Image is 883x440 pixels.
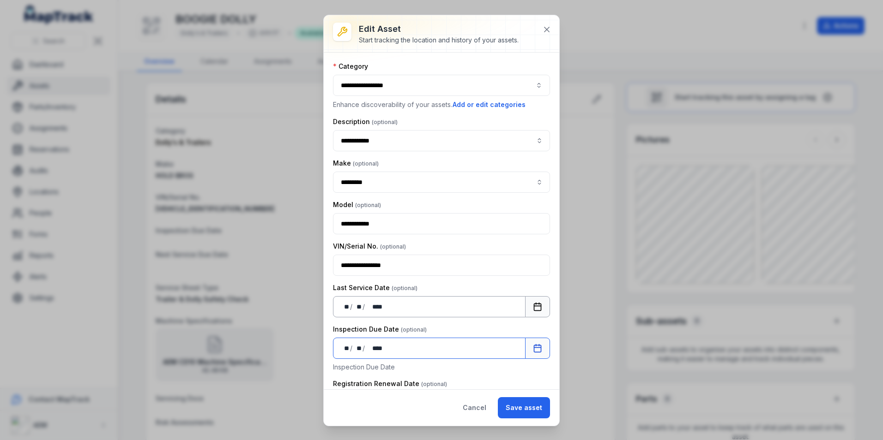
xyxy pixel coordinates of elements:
label: VIN/Serial No. [333,242,406,251]
button: Calendar [525,338,550,359]
div: Start tracking the location and history of your assets. [359,36,519,45]
input: asset-edit:description-label [333,130,550,151]
button: Cancel [455,397,494,418]
div: day, [341,302,350,311]
button: Add or edit categories [452,100,526,110]
p: Enhance discoverability of your assets. [333,100,550,110]
div: / [363,344,366,353]
div: / [350,344,353,353]
h3: Edit asset [359,23,519,36]
label: Description [333,117,398,126]
div: day, [341,344,350,353]
button: Calendar [525,296,550,317]
label: Make [333,159,379,168]
div: month, [353,302,363,311]
div: year, [366,302,383,311]
div: / [363,302,366,311]
div: year, [366,344,383,353]
input: asset-edit:cf[8261eee4-602e-4976-b39b-47b762924e3f]-label [333,172,550,193]
label: Model [333,200,381,209]
div: month, [353,344,363,353]
label: Inspection Due Date [333,325,427,334]
label: Registration Renewal Date [333,379,447,388]
label: Last Service Date [333,283,417,292]
button: Save asset [498,397,550,418]
div: / [350,302,353,311]
p: Inspection Due Date [333,363,550,372]
label: Category [333,62,368,71]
